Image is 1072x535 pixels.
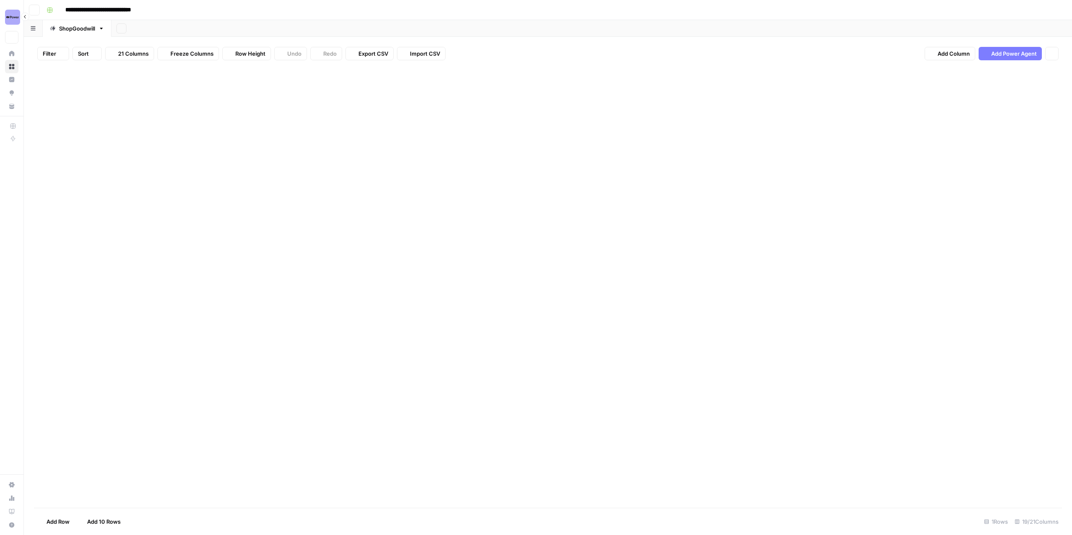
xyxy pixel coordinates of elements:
a: Browse [5,60,18,73]
button: Row Height [222,47,271,60]
span: Undo [287,49,301,58]
a: Your Data [5,100,18,113]
span: Add 10 Rows [87,517,121,526]
span: Add Row [46,517,70,526]
button: Add 10 Rows [75,515,126,528]
button: Workspace: Power Digital [5,7,18,28]
div: ShopGoodwill [59,24,95,33]
span: Export CSV [358,49,388,58]
button: Undo [274,47,307,60]
span: Import CSV [410,49,440,58]
span: Redo [323,49,337,58]
button: Help + Support [5,518,18,532]
a: Settings [5,478,18,491]
button: Add Power Agent [979,47,1042,60]
span: Add Power Agent [991,49,1037,58]
button: Import CSV [397,47,446,60]
button: Add Column [925,47,975,60]
button: Add Row [34,515,75,528]
div: 1 Rows [981,515,1011,528]
button: Filter [37,47,69,60]
span: 21 Columns [118,49,149,58]
span: Freeze Columns [170,49,214,58]
span: Row Height [235,49,265,58]
a: ShopGoodwill [43,20,111,37]
a: Usage [5,491,18,505]
a: Home [5,47,18,60]
a: Opportunities [5,86,18,100]
span: Filter [43,49,56,58]
span: Add Column [938,49,970,58]
button: 21 Columns [105,47,154,60]
button: Redo [310,47,342,60]
a: Learning Hub [5,505,18,518]
button: Export CSV [345,47,394,60]
button: Freeze Columns [157,47,219,60]
div: 19/21 Columns [1011,515,1062,528]
span: Sort [78,49,89,58]
button: Sort [72,47,102,60]
a: Insights [5,73,18,86]
img: Power Digital Logo [5,10,20,25]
